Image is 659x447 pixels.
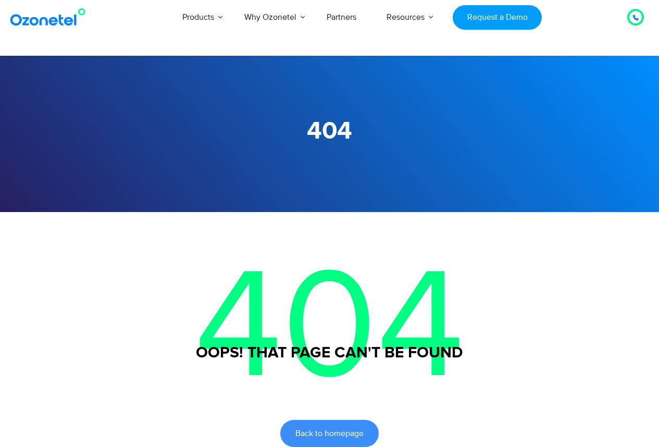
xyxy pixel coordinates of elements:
[280,420,379,447] a: Back to homepage
[453,5,542,30] a: Request a Demo
[41,117,619,146] h1: 404
[295,429,364,438] span: Back to homepage
[41,212,619,446] p: 404
[41,343,619,363] h3: Oops! That page can't be found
